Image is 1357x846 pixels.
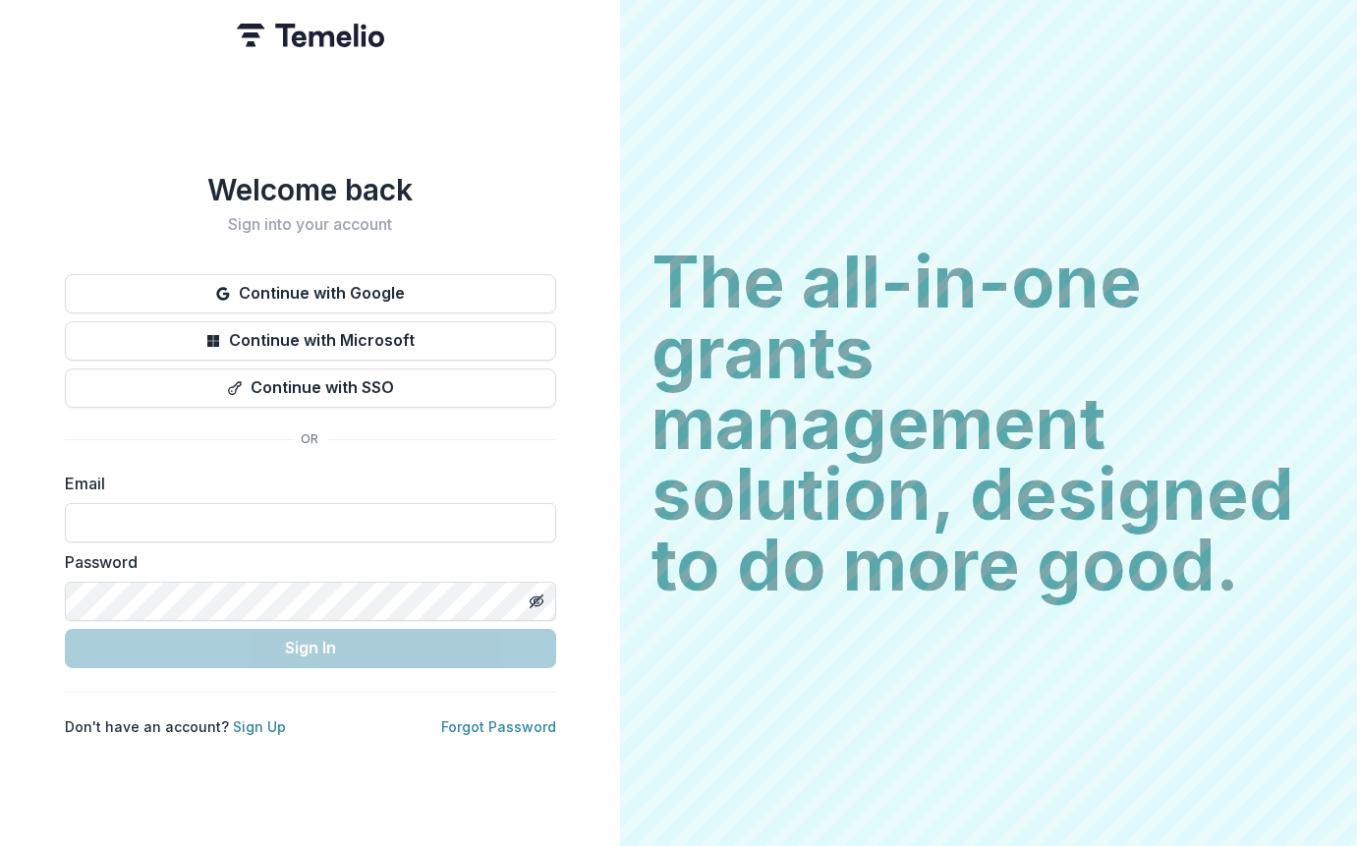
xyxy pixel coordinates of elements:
[521,586,552,617] button: Toggle password visibility
[65,274,556,313] button: Continue with Google
[65,215,556,234] h2: Sign into your account
[65,716,286,737] p: Don't have an account?
[65,368,556,408] button: Continue with SSO
[233,718,286,735] a: Sign Up
[441,718,556,735] a: Forgot Password
[237,24,384,47] img: Temelio
[65,321,556,361] button: Continue with Microsoft
[65,550,544,574] label: Password
[65,629,556,668] button: Sign In
[65,472,544,495] label: Email
[65,172,556,207] h1: Welcome back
